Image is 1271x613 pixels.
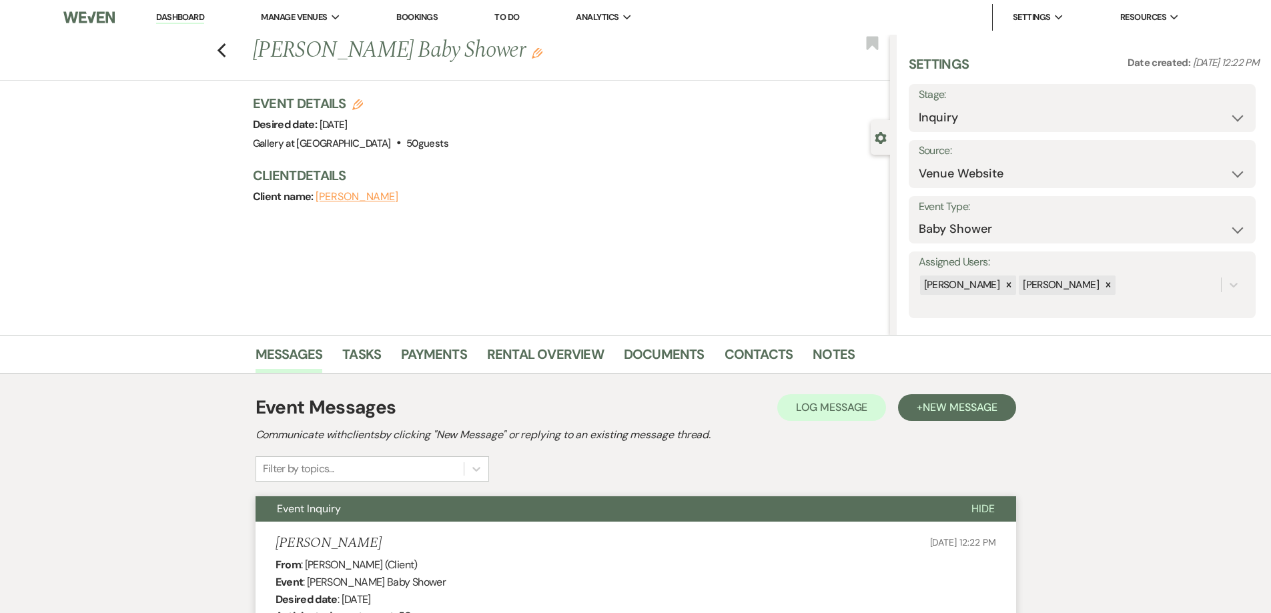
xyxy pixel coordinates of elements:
[276,558,301,572] b: From
[919,85,1246,105] label: Stage:
[156,11,204,24] a: Dashboard
[1193,56,1259,69] span: [DATE] 12:22 PM
[919,253,1246,272] label: Assigned Users:
[256,344,323,373] a: Messages
[263,461,334,477] div: Filter by topics...
[256,394,396,422] h1: Event Messages
[813,344,855,373] a: Notes
[487,344,604,373] a: Rental Overview
[1019,275,1101,295] div: [PERSON_NAME]
[971,502,995,516] span: Hide
[277,502,341,516] span: Event Inquiry
[919,197,1246,217] label: Event Type:
[253,166,877,185] h3: Client Details
[261,11,327,24] span: Manage Venues
[406,137,448,150] span: 50 guests
[875,131,887,143] button: Close lead details
[401,344,467,373] a: Payments
[624,344,705,373] a: Documents
[923,400,997,414] span: New Message
[1013,11,1051,24] span: Settings
[63,3,114,31] img: Weven Logo
[253,137,391,150] span: Gallery at [GEOGRAPHIC_DATA]
[320,118,348,131] span: [DATE]
[253,117,320,131] span: Desired date:
[1120,11,1166,24] span: Resources
[256,427,1016,443] h2: Communicate with clients by clicking "New Message" or replying to an existing message thread.
[576,11,618,24] span: Analytics
[253,189,316,203] span: Client name:
[494,11,519,23] a: To Do
[396,11,438,23] a: Bookings
[909,55,969,84] h3: Settings
[253,94,448,113] h3: Event Details
[316,191,398,202] button: [PERSON_NAME]
[920,275,1002,295] div: [PERSON_NAME]
[276,592,338,606] b: Desired date
[1128,56,1193,69] span: Date created:
[256,496,950,522] button: Event Inquiry
[930,536,996,548] span: [DATE] 12:22 PM
[532,47,542,59] button: Edit
[725,344,793,373] a: Contacts
[276,575,304,589] b: Event
[777,394,886,421] button: Log Message
[253,35,757,67] h1: [PERSON_NAME] Baby Shower
[950,496,1016,522] button: Hide
[898,394,1015,421] button: +New Message
[796,400,867,414] span: Log Message
[276,535,382,552] h5: [PERSON_NAME]
[919,141,1246,161] label: Source:
[342,344,381,373] a: Tasks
